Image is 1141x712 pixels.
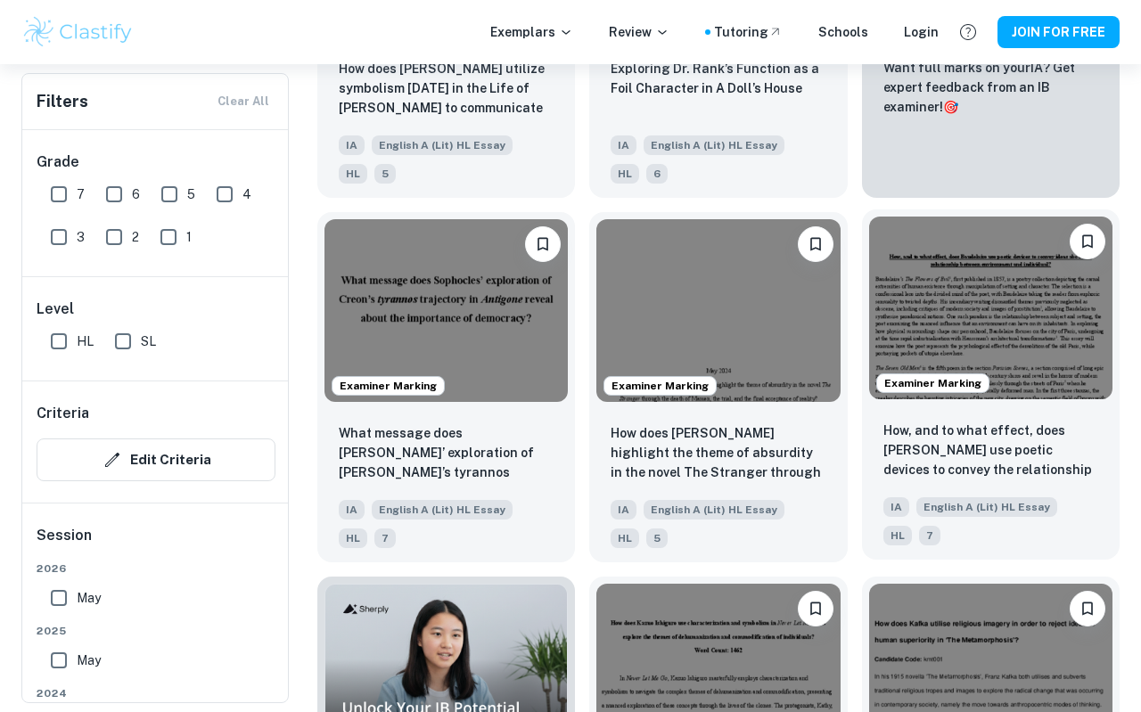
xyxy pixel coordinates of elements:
p: Want full marks on your IA ? Get expert feedback from an IB examiner! [883,58,1098,117]
span: 2024 [37,685,275,701]
span: HL [883,526,912,545]
span: 1 [186,227,192,247]
span: May [77,588,101,608]
span: English A (Lit) HL Essay [372,135,513,155]
img: Clastify logo [21,14,135,50]
button: Edit Criteria [37,438,275,481]
p: Exploring Dr. Rank’s Function as a Foil Character in A Doll’s House [611,59,825,98]
img: English A (Lit) HL Essay IA example thumbnail: How, and to what effect, does Baudelaire [869,217,1112,399]
h6: Criteria [37,403,89,424]
span: 7 [919,526,940,545]
span: Examiner Marking [877,375,989,391]
button: Please log in to bookmark exemplars [1070,591,1105,626]
p: How does Albert Camus highlight the theme of absurdity in the novel The Stranger through the deat... [611,423,825,484]
h6: Level [37,299,275,320]
span: HL [611,164,639,184]
span: IA [611,135,636,155]
p: How, and to what effect, does Baudelaire use poetic devices to convey the relationship between en... [883,421,1098,481]
h6: Filters [37,89,88,114]
span: HL [77,331,94,351]
button: Please log in to bookmark exemplars [798,591,833,626]
span: English A (Lit) HL Essay [644,500,784,520]
p: What message does Sophocles’ exploration of Creon’s tyrannos trajectory in Antigone reveal about ... [339,423,554,484]
span: IA [883,497,909,517]
span: IA [339,500,365,520]
button: Please log in to bookmark exemplars [1070,224,1105,259]
span: 6 [646,164,668,184]
span: 2 [132,227,139,247]
img: English A (Lit) HL Essay IA example thumbnail: What message does Sophocles’ exploration [324,219,568,402]
span: HL [339,164,367,184]
span: English A (Lit) HL Essay [916,497,1057,517]
a: Tutoring [714,22,783,42]
span: IA [611,500,636,520]
span: SL [141,331,156,351]
h6: Session [37,525,275,561]
button: Help and Feedback [953,17,983,47]
span: English A (Lit) HL Essay [644,135,784,155]
span: IA [339,135,365,155]
button: JOIN FOR FREE [997,16,1120,48]
span: 5 [374,164,396,184]
span: 4 [242,184,251,204]
span: 🎯 [943,100,958,114]
span: 2026 [37,561,275,577]
span: 3 [77,227,85,247]
span: 5 [646,528,668,548]
p: How does Aleksander Solzhenitsyn utilize symbolism in One Day in the Life of Ivan Denisovich to c... [339,59,554,119]
span: HL [339,528,367,548]
span: 7 [77,184,85,204]
span: 5 [187,184,195,204]
p: Review [609,22,669,42]
a: Schools [818,22,868,42]
img: English A (Lit) HL Essay IA example thumbnail: How does Albert Camus highlight the them [596,219,840,402]
span: 7 [374,528,396,548]
h6: Grade [37,151,275,173]
span: May [77,651,101,670]
span: 2025 [37,623,275,639]
a: Examiner MarkingPlease log in to bookmark exemplarsHow, and to what effect, does Baudelaire use p... [862,212,1120,562]
span: Examiner Marking [604,378,716,394]
button: Please log in to bookmark exemplars [525,226,561,262]
span: HL [611,528,639,548]
p: Exemplars [490,22,573,42]
button: Please log in to bookmark exemplars [798,226,833,262]
span: 6 [132,184,140,204]
a: Login [904,22,939,42]
span: Examiner Marking [332,378,444,394]
span: English A (Lit) HL Essay [372,500,513,520]
a: Examiner MarkingPlease log in to bookmark exemplarsHow does Albert Camus highlight the theme of a... [589,212,847,562]
a: Examiner MarkingPlease log in to bookmark exemplarsWhat message does Sophocles’ exploration of Cr... [317,212,575,562]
